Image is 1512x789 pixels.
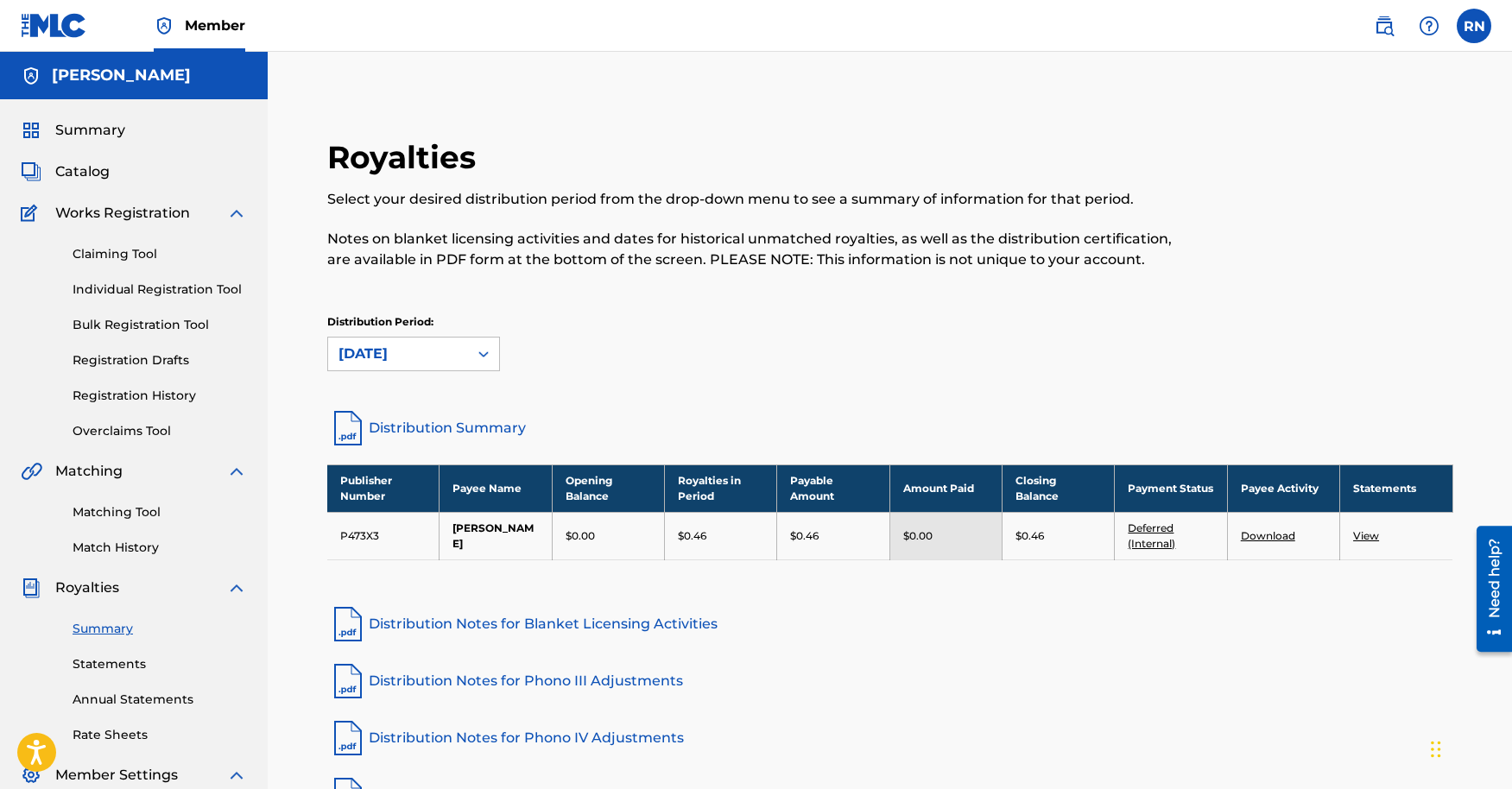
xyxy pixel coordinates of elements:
th: Publisher Number [327,464,440,512]
img: MLC Logo [21,13,87,38]
td: [PERSON_NAME] [440,512,552,559]
p: Select your desired distribution period from the drop-down menu to see a summary of information f... [327,189,1194,210]
img: expand [226,578,247,598]
a: Statements [73,655,247,673]
img: Summary [21,120,41,141]
img: expand [226,765,247,786]
img: distribution-summary-pdf [327,407,369,449]
th: Payee Name [440,464,552,512]
span: Royalties [55,578,119,598]
a: Rate Sheets [73,726,247,744]
th: Opening Balance [552,464,664,512]
a: Public Search [1367,9,1401,43]
img: Works Registration [21,203,43,224]
a: Registration Drafts [73,351,247,369]
p: $0.46 [678,528,706,544]
a: Individual Registration Tool [73,281,247,299]
th: Amount Paid [889,464,1002,512]
a: Overclaims Tool [73,422,247,440]
iframe: Chat Widget [1426,706,1512,789]
a: Matching Tool [73,503,247,521]
th: Closing Balance [1003,464,1115,512]
img: help [1419,16,1439,36]
span: Member [185,16,245,35]
div: [DATE] [338,344,458,364]
th: Statements [1340,464,1452,512]
th: Payment Status [1115,464,1227,512]
a: Match History [73,539,247,557]
th: Royalties in Period [665,464,777,512]
th: Payable Amount [777,464,889,512]
span: Matching [55,461,123,482]
a: Summary [73,620,247,638]
a: Distribution Summary [327,407,1453,449]
a: Bulk Registration Tool [73,316,247,334]
th: Payee Activity [1227,464,1339,512]
a: Annual Statements [73,691,247,709]
a: Download [1241,529,1295,542]
span: Summary [55,120,125,141]
p: Distribution Period: [327,314,500,330]
img: Matching [21,461,42,482]
a: SummarySummary [21,120,125,141]
img: Catalog [21,161,41,182]
a: Deferred (Internal) [1128,521,1175,550]
span: Catalog [55,161,110,182]
img: Accounts [21,66,41,86]
p: $0.00 [903,528,933,544]
img: Top Rightsholder [154,16,174,36]
span: Works Registration [55,203,190,224]
iframe: Resource Center [1464,520,1512,659]
img: Member Settings [21,765,41,786]
a: View [1353,529,1379,542]
p: $0.46 [1015,528,1044,544]
p: $0.00 [566,528,595,544]
h5: Raekwon Nelson [52,66,191,85]
img: expand [226,461,247,482]
a: Distribution Notes for Phono III Adjustments [327,660,1453,702]
a: Claiming Tool [73,245,247,263]
p: Notes on blanket licensing activities and dates for historical unmatched royalties, as well as th... [327,229,1194,270]
img: Royalties [21,578,41,598]
img: search [1374,16,1395,36]
img: expand [226,203,247,224]
div: Help [1412,9,1446,43]
h2: Royalties [327,138,484,177]
a: Registration History [73,387,247,405]
img: pdf [327,660,369,702]
img: pdf [327,717,369,759]
div: User Menu [1457,9,1491,43]
p: $0.46 [790,528,819,544]
a: Distribution Notes for Phono IV Adjustments [327,717,1453,759]
td: P473X3 [327,512,440,559]
a: CatalogCatalog [21,161,110,182]
div: Drag [1431,723,1441,775]
a: Distribution Notes for Blanket Licensing Activities [327,603,1453,645]
span: Member Settings [55,765,178,786]
img: pdf [327,603,369,645]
